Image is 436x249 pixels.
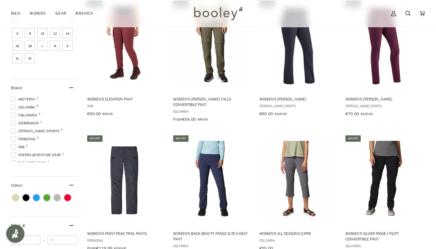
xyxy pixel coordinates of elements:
span: Patagonia [11,136,37,142]
span: Size: 12 [50,28,60,38]
span: Size: 16 [12,41,22,51]
span: €90.00 [198,117,208,122]
span: 8 [36,104,38,108]
span: €54.00 [182,116,196,122]
span: Men [11,10,20,16]
span: Size: S [62,41,73,51]
img: Rab Women's Elevation Pant Deep Heather - Booley Galway [86,6,166,86]
span: Gear [55,10,67,16]
span: Women's [PERSON_NAME] Falls Convertible Pant [173,96,251,107]
span: Colour [11,182,27,188]
span: Size: 10 [37,28,47,38]
img: Maier Sports Women's Helga Pants Night Sky - Booley Galway [259,6,338,86]
span: Women's Silver Ridge Utility Convertible Pant [345,231,423,242]
span: Women's [PERSON_NAME] [259,96,337,102]
span: Columbia [173,243,251,248]
span: €120.00 [275,111,287,116]
span: Size: L [37,41,47,51]
input: Minimum value [11,236,40,244]
span: Brands [76,10,93,16]
span: Size: 8 [25,28,35,38]
span: 4 [37,136,39,139]
span: Women's Point Peak Trail Pants [87,231,165,236]
span: Columbia [173,109,251,114]
span: 1 [36,97,38,100]
span: €120.00 [361,111,373,116]
img: Patagonia Women's Point Peak Trail Pants Smolder Blue - Booley Galway [86,141,166,220]
img: Maier Sports Women's Helga Slim Pants Cherry Wine - Booley Galway [345,6,424,86]
input: Maximum value [48,236,77,244]
span: [PERSON_NAME] Sports [345,103,423,108]
span: Arc'teryx [11,97,37,102]
span: Size: XL [12,53,22,63]
span: Columbia [259,238,337,243]
span: Brand [11,85,22,91]
span: Patagonia [87,238,165,243]
span: 5 [61,128,63,131]
span: Colour: Green [43,194,50,201]
span: 1 [47,160,49,163]
span: 3 [39,112,40,115]
span: 2 [26,144,28,147]
span: 1 [62,152,64,155]
span: The North Face [11,160,48,166]
span: Women's Back Beauty Passo Alto II Heat Pant [173,231,251,242]
img: Booley [191,5,245,22]
span: Women's [PERSON_NAME] [345,96,423,102]
span: From [173,116,182,122]
span: – [40,237,48,243]
span: , € [20,223,25,229]
span: Size: 14 [62,28,73,38]
span: Size: 18 [25,41,35,51]
span: €50.00 [87,111,101,117]
span: [PERSON_NAME] Sports [259,103,337,108]
span: Colour: Grey [54,194,61,201]
div: 20% off [87,135,102,142]
span: Size: XS [25,53,35,63]
span: Size: M [50,41,60,51]
img: Columbia Women's All Seasons Capri City Grey - Booley Galway [259,141,338,220]
span: Columbia [345,243,423,248]
span: €90.00 [102,111,113,116]
span: Colour: Blue [33,194,40,201]
span: Icebreaker [11,120,40,126]
span: Colour: Beige [12,194,19,201]
span: [PERSON_NAME] Sports [11,128,61,134]
div: 40% off [345,135,361,142]
iframe: Button to open loyalty program pop-up [6,225,24,243]
span: Rab [87,103,165,108]
div: 40% off [173,135,188,142]
span: €60.00 [259,111,273,117]
span: Women [30,10,46,16]
img: Columbia Women's Leslie Falls Convertible Pant Stone Green - Booley Galway [172,6,252,86]
span: Colour: Black [23,194,29,201]
span: Women's Elevation Pant [87,96,165,102]
span: Size: 6 [12,28,22,38]
span: Colour: Red [64,194,71,201]
span: Columbia [11,104,37,110]
span: 1 [40,120,42,123]
span: Women's All Seasons Capri [259,231,337,236]
span: Fjallraven [11,112,39,118]
span: Rab [11,144,26,150]
span: Sherpa Adventure Gear [11,152,62,158]
span: €70.00 [345,111,359,117]
img: Columbia Women's Back Beauty Passo Alto II Heat Pant Nocturnal - Booley Galway [172,141,252,220]
span: Price [11,223,25,229]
